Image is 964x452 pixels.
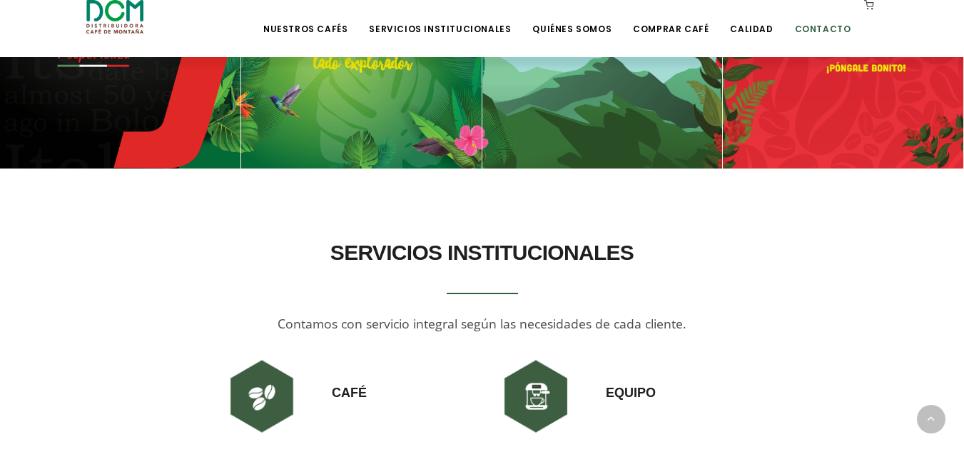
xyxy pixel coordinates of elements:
h2: SERVICIOS INSTITUCIONALES [219,233,746,273]
img: DCM-WEB-HOME-ICONOS-240X240-01.png [219,353,305,439]
a: Contacto [786,1,860,35]
img: DCM-WEB-HOME-ICONOS-240X240-02.png [493,353,579,439]
a: Quiénes Somos [524,1,620,35]
span: Contamos con servicio integral según las necesidades de cada cliente. [278,315,686,332]
a: Nuestros Cafés [255,1,356,35]
h3: Equipo [606,353,656,402]
a: Comprar Café [624,1,717,35]
h3: Café [332,353,367,402]
a: Servicios Institucionales [360,1,519,35]
a: Calidad [721,1,781,35]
